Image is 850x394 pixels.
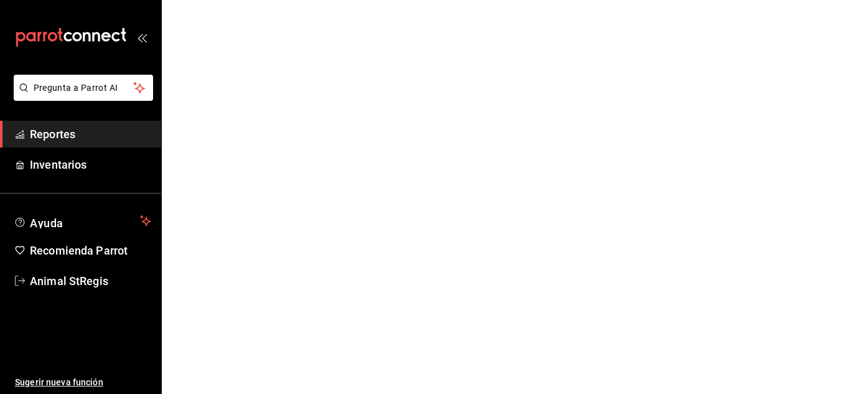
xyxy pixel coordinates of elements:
span: Animal StRegis [30,273,151,289]
span: Ayuda [30,213,135,228]
span: Sugerir nueva función [15,376,151,389]
button: Pregunta a Parrot AI [14,75,153,101]
a: Pregunta a Parrot AI [9,90,153,103]
span: Recomienda Parrot [30,242,151,259]
span: Reportes [30,126,151,143]
span: Inventarios [30,156,151,173]
button: open_drawer_menu [137,32,147,42]
span: Pregunta a Parrot AI [34,82,134,95]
